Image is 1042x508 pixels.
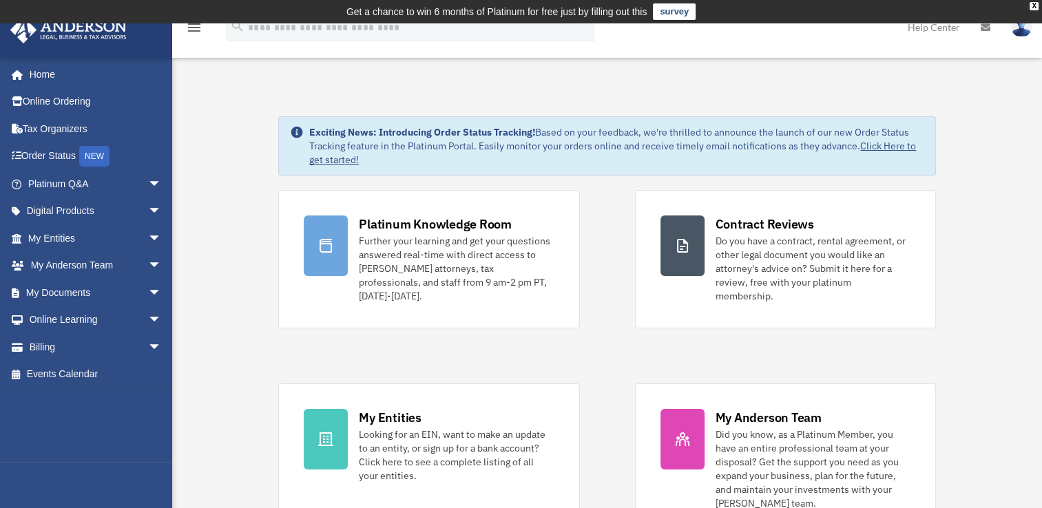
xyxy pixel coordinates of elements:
[148,333,176,361] span: arrow_drop_down
[1011,17,1032,37] img: User Pic
[148,170,176,198] span: arrow_drop_down
[359,409,421,426] div: My Entities
[148,279,176,307] span: arrow_drop_down
[716,409,822,426] div: My Anderson Team
[10,333,183,361] a: Billingarrow_drop_down
[186,24,202,36] a: menu
[10,170,183,198] a: Platinum Q&Aarrow_drop_down
[278,190,579,328] a: Platinum Knowledge Room Further your learning and get your questions answered real-time with dire...
[10,361,183,388] a: Events Calendar
[10,115,183,142] a: Tax Organizers
[148,306,176,335] span: arrow_drop_down
[309,126,535,138] strong: Exciting News: Introducing Order Status Tracking!
[635,190,936,328] a: Contract Reviews Do you have a contract, rental agreement, or other legal document you would like...
[148,252,176,280] span: arrow_drop_down
[186,19,202,36] i: menu
[10,198,183,225] a: Digital Productsarrow_drop_down
[10,252,183,279] a: My Anderson Teamarrow_drop_down
[148,198,176,226] span: arrow_drop_down
[309,125,924,167] div: Based on your feedback, we're thrilled to announce the launch of our new Order Status Tracking fe...
[359,234,554,303] div: Further your learning and get your questions answered real-time with direct access to [PERSON_NAM...
[10,88,183,116] a: Online Ordering
[10,279,183,306] a: My Documentsarrow_drop_down
[653,3,696,20] a: survey
[148,224,176,253] span: arrow_drop_down
[309,140,916,166] a: Click Here to get started!
[716,215,814,233] div: Contract Reviews
[1030,2,1039,10] div: close
[359,427,554,483] div: Looking for an EIN, want to make an update to an entity, or sign up for a bank account? Click her...
[230,19,245,34] i: search
[716,234,910,303] div: Do you have a contract, rental agreement, or other legal document you would like an attorney's ad...
[10,61,176,88] a: Home
[346,3,647,20] div: Get a chance to win 6 months of Platinum for free just by filling out this
[10,224,183,252] a: My Entitiesarrow_drop_down
[10,142,183,171] a: Order StatusNEW
[10,306,183,334] a: Online Learningarrow_drop_down
[359,215,512,233] div: Platinum Knowledge Room
[6,17,131,43] img: Anderson Advisors Platinum Portal
[79,146,110,167] div: NEW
